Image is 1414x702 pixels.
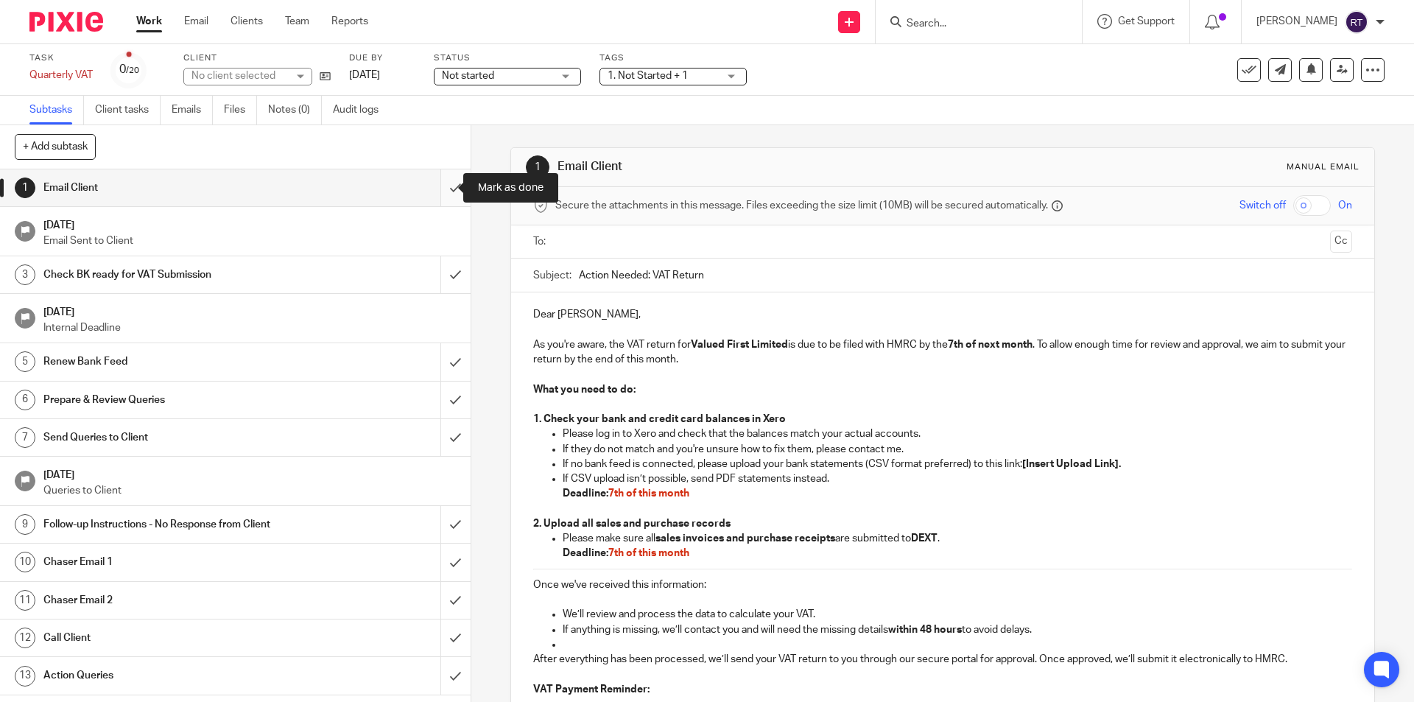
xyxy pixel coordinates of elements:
p: If anything is missing, we’ll contact you and will need the missing details to avoid delays. [563,622,1351,637]
strong: VAT Payment Reminder: [533,684,650,695]
label: Status [434,52,581,64]
a: Audit logs [333,96,390,124]
strong: 7th of next month [948,340,1033,350]
div: 7 [15,427,35,448]
h1: Chaser Email 2 [43,589,298,611]
div: 10 [15,552,35,572]
a: Subtasks [29,96,84,124]
label: Due by [349,52,415,64]
a: Client tasks [95,96,161,124]
div: 0 [119,61,139,78]
a: Notes (0) [268,96,322,124]
label: Task [29,52,93,64]
p: If no bank feed is connected, please upload your bank statements (CSV format preferred) to this l... [563,457,1351,471]
p: Please make sure all are submitted to . [563,531,1351,561]
h1: [DATE] [43,301,456,320]
h1: Email Client [43,177,298,199]
p: Internal Deadline [43,320,456,335]
h1: Send Queries to Client [43,427,298,449]
p: Email Sent to Client [43,234,456,248]
strong: [Insert Upload Link]. [1022,459,1121,469]
span: 1. Not Started + 1 [608,71,688,81]
span: Not started [442,71,494,81]
div: 13 [15,666,35,687]
p: [PERSON_NAME] [1256,14,1337,29]
a: Clients [231,14,263,29]
strong: DEXT [911,533,938,544]
div: 12 [15,628,35,648]
strong: 2. Upload all sales and purchase records [533,519,731,529]
label: Tags [599,52,747,64]
span: [DATE] [349,70,380,80]
p: Please log in to Xero and check that the balances match your actual accounts. [563,427,1351,441]
span: Get Support [1118,16,1175,27]
span: Switch off [1239,198,1286,213]
h1: Check BK ready for VAT Submission [43,264,298,286]
p: We’ll review and process the data to calculate your VAT. [563,607,1351,622]
p: As you're aware, the VAT return for is due to be filed with HMRC by the . To allow enough time fo... [533,337,1351,368]
div: 1 [15,178,35,198]
div: Manual email [1287,161,1360,173]
h1: Call Client [43,627,298,649]
a: Team [285,14,309,29]
label: Client [183,52,331,64]
label: To: [533,234,549,249]
p: Queries to Client [43,483,456,498]
div: 9 [15,514,35,535]
button: Cc [1330,231,1352,253]
a: Email [184,14,208,29]
h1: Email Client [557,159,974,175]
div: 11 [15,590,35,611]
div: No client selected [191,69,287,83]
div: Quarterly VAT [29,68,93,83]
strong: What you need to do: [533,385,636,395]
input: Search [905,18,1038,31]
p: If they do not match and you're unsure how to fix them, please contact me. [563,442,1351,457]
small: /20 [126,66,139,74]
h1: Action Queries [43,664,298,687]
div: 1 [526,155,549,179]
div: 3 [15,264,35,285]
a: Emails [172,96,213,124]
a: Reports [331,14,368,29]
strong: Deadline: [563,548,689,558]
a: Files [224,96,257,124]
strong: 1. Check your bank and credit card balances in Xero [533,414,786,424]
h1: [DATE] [43,464,456,482]
span: Secure the attachments in this message. Files exceeding the size limit (10MB) will be secured aut... [555,198,1048,213]
button: + Add subtask [15,134,96,159]
h1: [DATE] [43,214,456,233]
div: 5 [15,351,35,372]
label: Subject: [533,268,571,283]
p: After everything has been processed, we’ll send your VAT return to you through our secure portal ... [533,652,1351,667]
h1: Chaser Email 1 [43,551,298,573]
span: 7th of this month [608,488,689,499]
h1: Renew Bank Feed [43,351,298,373]
strong: sales invoices and purchase receipts [655,533,835,544]
p: If CSV upload isn’t possible, send PDF statements instead. [563,471,1351,502]
h1: Follow-up Instructions - No Response from Client [43,513,298,536]
strong: Deadline: [563,488,689,499]
strong: within 48 hours [888,625,962,635]
a: Work [136,14,162,29]
h1: Prepare & Review Queries [43,389,298,411]
div: 6 [15,390,35,410]
span: 7th of this month [608,548,689,558]
span: On [1338,198,1352,213]
strong: Valued First Limited [691,340,788,350]
p: Once we've received this information: [533,578,1351,592]
img: Pixie [29,12,103,32]
p: Dear [PERSON_NAME], [533,307,1351,322]
img: svg%3E [1345,10,1368,34]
